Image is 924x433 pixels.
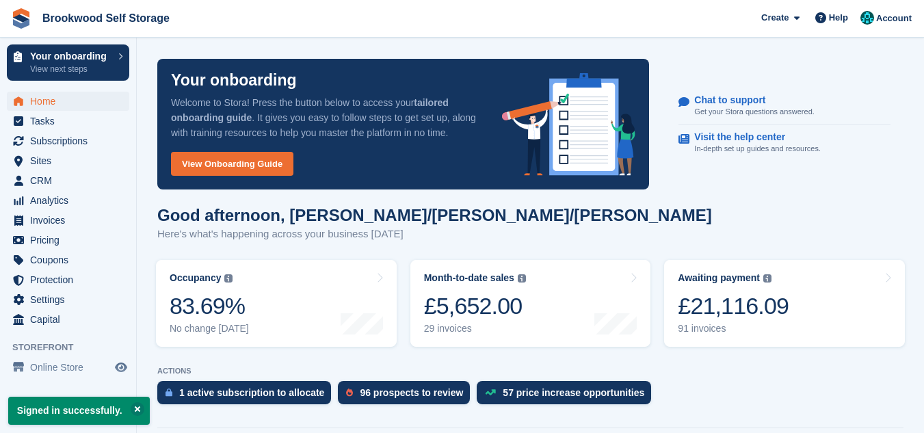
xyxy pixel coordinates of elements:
[30,211,112,230] span: Invoices
[30,111,112,131] span: Tasks
[338,381,477,411] a: 96 prospects to review
[485,389,496,395] img: price_increase_opportunities-93ffe204e8149a01c8c9dc8f82e8f89637d9d84a8eef4429ea346261dce0b2c0.svg
[694,143,821,155] p: In-depth set up guides and resources.
[30,92,112,111] span: Home
[424,272,514,284] div: Month-to-date sales
[170,292,249,320] div: 83.69%
[30,131,112,150] span: Subscriptions
[170,272,221,284] div: Occupancy
[30,310,112,329] span: Capital
[7,44,129,81] a: Your onboarding View next steps
[7,270,129,289] a: menu
[7,250,129,270] a: menu
[30,358,112,377] span: Online Store
[8,397,150,425] p: Signed in successfully.
[7,131,129,150] a: menu
[7,191,129,210] a: menu
[518,274,526,283] img: icon-info-grey-7440780725fd019a000dd9b08b2336e03edf1995a4989e88bcd33f0948082b44.svg
[166,388,172,397] img: active_subscription_to_allocate_icon-d502201f5373d7db506a760aba3b589e785aa758c864c3986d89f69b8ff3...
[664,260,905,347] a: Awaiting payment £21,116.09 91 invoices
[678,272,760,284] div: Awaiting payment
[171,95,480,140] p: Welcome to Stora! Press the button below to access your . It gives you easy to follow steps to ge...
[761,11,789,25] span: Create
[113,359,129,376] a: Preview store
[30,231,112,250] span: Pricing
[360,387,463,398] div: 96 prospects to review
[694,106,814,118] p: Get your Stora questions answered.
[30,63,111,75] p: View next steps
[156,260,397,347] a: Occupancy 83.69% No change [DATE]
[171,152,293,176] a: View Onboarding Guide
[7,151,129,170] a: menu
[11,8,31,29] img: stora-icon-8386f47178a22dfd0bd8f6a31ec36ba5ce8667c1dd55bd0f319d3a0aa187defe.svg
[7,111,129,131] a: menu
[12,341,136,354] span: Storefront
[502,73,636,176] img: onboarding-info-6c161a55d2c0e0a8cae90662b2fe09162a5109e8cc188191df67fb4f79e88e88.svg
[157,367,903,376] p: ACTIONS
[179,387,324,398] div: 1 active subscription to allocate
[30,290,112,309] span: Settings
[30,151,112,170] span: Sites
[694,94,803,106] p: Chat to support
[503,387,644,398] div: 57 price increase opportunities
[170,323,249,334] div: No change [DATE]
[7,290,129,309] a: menu
[30,250,112,270] span: Coupons
[424,292,526,320] div: £5,652.00
[224,274,233,283] img: icon-info-grey-7440780725fd019a000dd9b08b2336e03edf1995a4989e88bcd33f0948082b44.svg
[7,171,129,190] a: menu
[30,171,112,190] span: CRM
[876,12,912,25] span: Account
[157,226,595,242] p: Here's what's happening across your business [DATE]
[678,88,890,125] a: Chat to support Get your Stora questions answered.
[7,231,129,250] a: menu
[30,51,111,61] p: Your onboarding
[30,191,112,210] span: Analytics
[7,310,129,329] a: menu
[37,7,175,29] a: Brookwood Self Storage
[157,206,712,224] h1: Good afternoon, [PERSON_NAME]/[PERSON_NAME]/[PERSON_NAME]
[7,211,129,230] a: menu
[157,381,338,411] a: 1 active subscription to allocate
[694,131,810,143] p: Visit the help center
[410,260,651,347] a: Month-to-date sales £5,652.00 29 invoices
[477,381,658,411] a: 57 price increase opportunities
[346,389,353,397] img: prospect-51fa495bee0391a8d652442698ab0144808aea92771e9ea1ae160a38d050c398.svg
[424,323,526,334] div: 29 invoices
[7,92,129,111] a: menu
[678,124,890,161] a: Visit the help center In-depth set up guides and resources.
[829,11,848,25] span: Help
[678,323,789,334] div: 91 invoices
[171,73,297,88] p: Your onboarding
[30,270,112,289] span: Protection
[860,11,874,25] img: Holly/Tom/Duncan
[7,358,129,377] a: menu
[678,292,789,320] div: £21,116.09
[763,274,771,283] img: icon-info-grey-7440780725fd019a000dd9b08b2336e03edf1995a4989e88bcd33f0948082b44.svg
